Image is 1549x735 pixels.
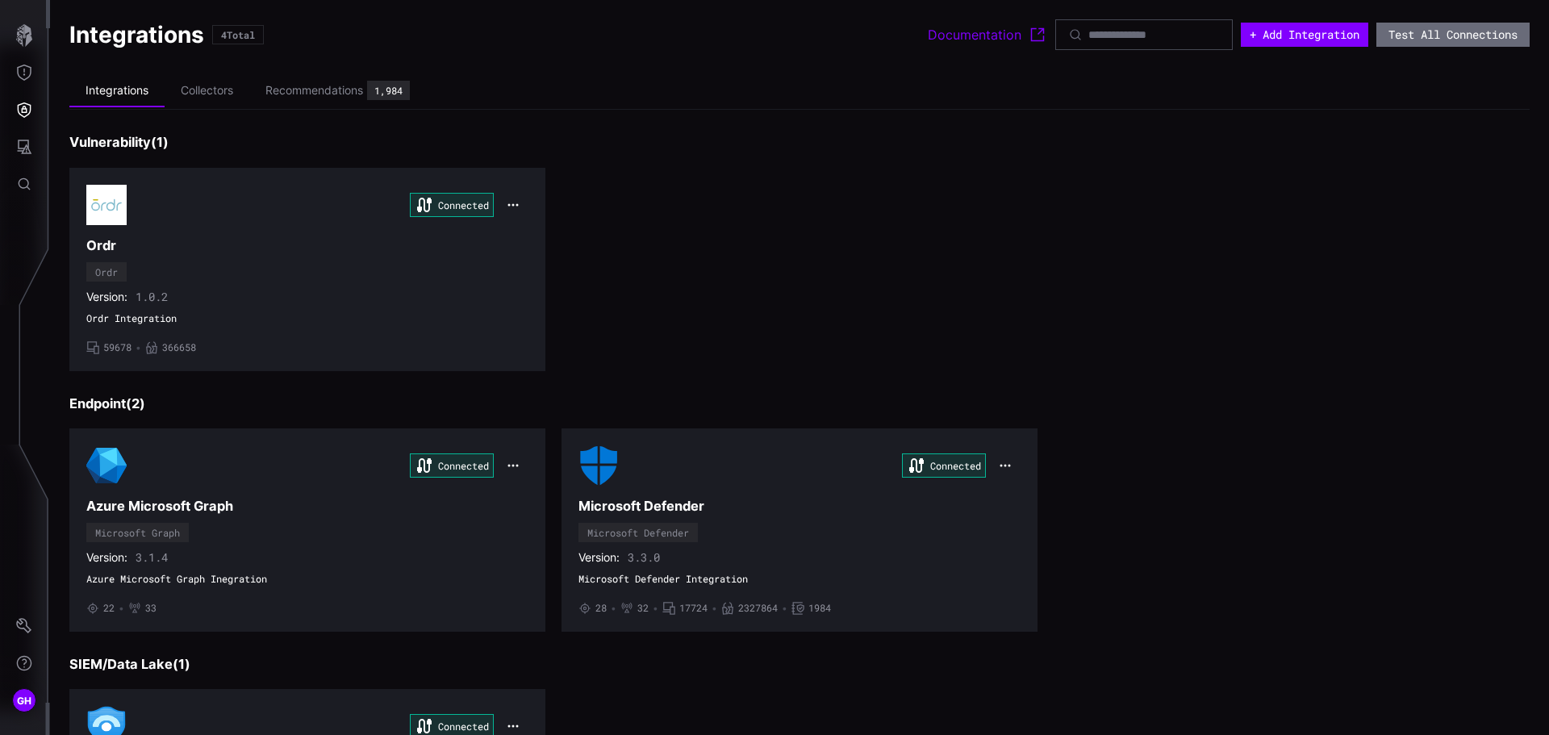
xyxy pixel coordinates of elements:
[808,602,831,615] span: 1984
[95,267,118,277] div: Ordr
[136,341,141,354] span: •
[17,692,32,709] span: GH
[95,528,180,537] div: Microsoft Graph
[653,602,658,615] span: •
[86,290,127,304] span: Version:
[119,602,124,615] span: •
[165,75,249,106] li: Collectors
[611,602,616,615] span: •
[578,498,1021,515] h3: Microsoft Defender
[637,602,649,615] span: 32
[628,550,660,565] span: 3.3.0
[86,185,127,225] img: Ordr
[738,602,778,615] span: 2327864
[1241,23,1368,47] button: + Add Integration
[86,550,127,565] span: Version:
[265,83,363,98] div: Recommendations
[103,602,115,615] span: 22
[136,550,168,565] span: 3.1.4
[578,550,620,565] span: Version:
[595,602,607,615] span: 28
[69,75,165,107] li: Integrations
[578,445,619,486] img: Microsoft Defender
[103,341,132,354] span: 59678
[712,602,717,615] span: •
[782,602,787,615] span: •
[69,395,1530,412] h3: Endpoint ( 2 )
[145,602,157,615] span: 33
[86,237,528,254] h3: Ordr
[374,86,403,95] div: 1,984
[69,134,1530,151] h3: Vulnerability ( 1 )
[86,498,528,515] h3: Azure Microsoft Graph
[1,682,48,719] button: GH
[86,312,528,325] span: Ordr Integration
[928,25,1047,44] a: Documentation
[69,20,204,49] h1: Integrations
[69,656,1530,673] h3: SIEM/Data Lake ( 1 )
[679,602,708,615] span: 17724
[86,445,127,486] img: Microsoft Graph
[136,290,168,304] span: 1.0.2
[410,453,494,478] div: Connected
[902,453,986,478] div: Connected
[162,341,196,354] span: 366658
[578,573,1021,586] span: Microsoft Defender Integration
[410,193,494,217] div: Connected
[587,528,689,537] div: Microsoft Defender
[86,573,528,586] span: Azure Microsoft Graph Inegration
[221,30,255,40] div: 4 Total
[1376,23,1530,47] button: Test All Connections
